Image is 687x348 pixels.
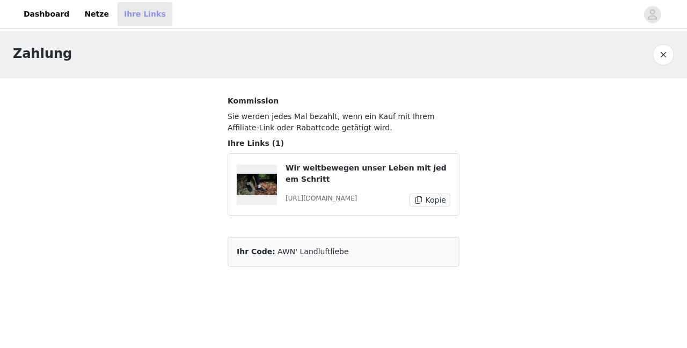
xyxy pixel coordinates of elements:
[286,162,450,185] p: Wir weltbewegen unser Leben mit jedem Schritt
[286,194,357,203] p: [URL][DOMAIN_NAME]
[118,2,172,26] a: Ihre Links
[228,95,459,107] p: Kommission
[410,194,450,206] button: Kopie
[237,174,277,195] img: Wir weltbewegen unser Leben mit jedem Schritt
[228,111,459,134] p: Sie werden jedes Mal bezahlt, wenn ein Kauf mit Ihrem Affiliate-Link oder Rabattcode getätigt wird.
[78,2,115,26] a: Netze
[228,138,459,149] h2: Ihre Links (1)
[237,247,275,256] span: Ihr Code:
[647,6,657,23] div: avatar
[277,247,348,256] span: AWN' Landluftliebe
[17,2,76,26] a: Dashboard
[13,44,72,63] h1: Zahlung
